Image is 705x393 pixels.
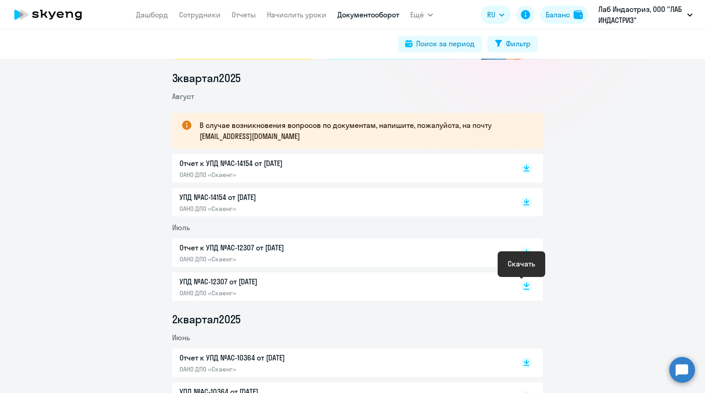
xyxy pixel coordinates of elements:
[172,223,190,232] span: Июль
[179,289,372,297] p: ОАНО ДПО «Скаенг»
[398,36,482,52] button: Поиск за период
[179,242,372,253] p: Отчет к УПД №AC-12307 от [DATE]
[574,10,583,19] img: balance
[508,258,535,269] div: Скачать
[172,71,543,85] li: 3 квартал 2025
[200,120,526,142] p: В случае возникновения вопросов по документам, напишите, пожалуйста, на почту [EMAIL_ADDRESS][DOM...
[540,6,588,24] button: Балансbalance
[172,333,190,342] span: Июнь
[179,10,221,19] a: Сотрудники
[172,92,194,101] span: Август
[179,276,502,297] a: УПД №AC-12307 от [DATE]ОАНО ДПО «Скаенг»
[488,36,538,52] button: Фильтр
[506,38,531,49] div: Фильтр
[416,38,475,49] div: Поиск за период
[410,9,424,20] span: Ещё
[179,255,372,263] p: ОАНО ДПО «Скаенг»
[594,4,697,26] button: Лаб Индастриз, ООО "ЛАБ ИНДАСТРИЗ"
[598,4,683,26] p: Лаб Индастриз, ООО "ЛАБ ИНДАСТРИЗ"
[179,276,372,287] p: УПД №AC-12307 от [DATE]
[337,10,399,19] a: Документооборот
[267,10,326,19] a: Начислить уроки
[179,158,502,179] a: Отчет к УПД №AC-14154 от [DATE]ОАНО ДПО «Скаенг»
[179,352,372,363] p: Отчет к УПД №AC-10364 от [DATE]
[136,10,168,19] a: Дашборд
[410,6,433,24] button: Ещё
[179,158,372,169] p: Отчет к УПД №AC-14154 от [DATE]
[179,365,372,373] p: ОАНО ДПО «Скаенг»
[172,312,543,327] li: 2 квартал 2025
[487,9,495,20] span: RU
[179,192,372,203] p: УПД №AC-14154 от [DATE]
[546,9,570,20] div: Баланс
[481,6,511,24] button: RU
[179,192,502,213] a: УПД №AC-14154 от [DATE]ОАНО ДПО «Скаенг»
[179,205,372,213] p: ОАНО ДПО «Скаенг»
[179,242,502,263] a: Отчет к УПД №AC-12307 от [DATE]ОАНО ДПО «Скаенг»
[179,352,502,373] a: Отчет к УПД №AC-10364 от [DATE]ОАНО ДПО «Скаенг»
[179,171,372,179] p: ОАНО ДПО «Скаенг»
[232,10,256,19] a: Отчеты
